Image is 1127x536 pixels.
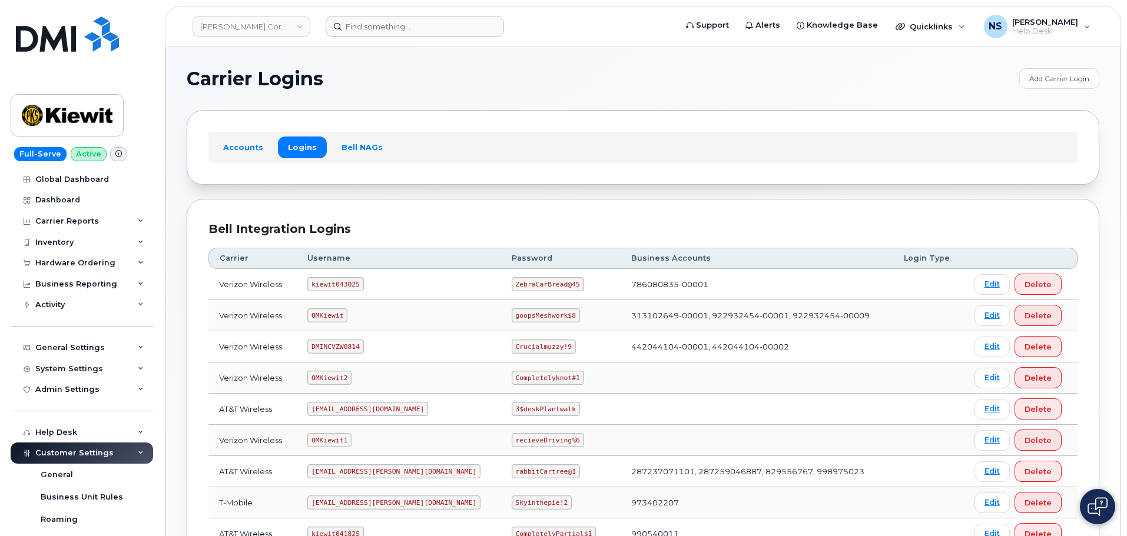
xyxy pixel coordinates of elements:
[1015,274,1062,295] button: Delete
[512,433,584,447] code: recieveDriving%6
[974,305,1010,326] a: Edit
[208,425,297,456] td: Verizon Wireless
[1015,461,1062,482] button: Delete
[1025,310,1052,321] span: Delete
[208,487,297,518] td: T-Mobile
[893,248,964,269] th: Login Type
[1025,404,1052,415] span: Delete
[278,137,327,158] a: Logins
[1025,435,1052,446] span: Delete
[974,461,1010,482] a: Edit
[1025,372,1052,384] span: Delete
[1015,336,1062,357] button: Delete
[187,70,323,88] span: Carrier Logins
[621,331,893,362] td: 442044104-00001, 442044104-00002
[1025,497,1052,508] span: Delete
[1019,68,1099,89] a: Add Carrier Login
[208,248,297,269] th: Carrier
[208,221,1078,238] div: Bell Integration Logins
[307,464,480,478] code: [EMAIL_ADDRESS][PERSON_NAME][DOMAIN_NAME]
[974,274,1010,295] a: Edit
[208,394,297,425] td: AT&T Wireless
[1088,497,1108,516] img: Open chat
[1015,367,1062,388] button: Delete
[974,368,1010,388] a: Edit
[297,248,501,269] th: Username
[1015,398,1062,420] button: Delete
[1025,279,1052,290] span: Delete
[213,137,273,158] a: Accounts
[208,269,297,300] td: Verizon Wireless
[621,269,893,300] td: 786080835-00001
[1015,305,1062,326] button: Delete
[512,495,572,510] code: Skyinthepie!2
[307,339,363,354] code: DMINCVZW0814
[512,308,580,322] code: goopsMeshwork$8
[1025,466,1052,477] span: Delete
[208,456,297,487] td: AT&T Wireless
[307,308,347,322] code: OMKiewit
[332,137,393,158] a: Bell NAGs
[512,277,584,291] code: ZebraCarBread@45
[208,362,297,394] td: Verizon Wireless
[307,402,428,416] code: [EMAIL_ADDRESS][DOMAIN_NAME]
[974,337,1010,357] a: Edit
[307,433,352,447] code: OMKiewit1
[1015,492,1062,513] button: Delete
[1015,430,1062,451] button: Delete
[501,248,621,269] th: Password
[621,248,893,269] th: Business Accounts
[974,430,1010,451] a: Edit
[512,464,580,478] code: rabbitCartree@1
[512,371,584,385] code: Completelyknot#1
[621,456,893,487] td: 287237071101, 287259046887, 829556767, 998975023
[307,495,480,510] code: [EMAIL_ADDRESS][PERSON_NAME][DOMAIN_NAME]
[307,277,363,291] code: kiewit043025
[307,371,352,385] code: OMKiewit2
[974,399,1010,420] a: Edit
[208,331,297,362] td: Verizon Wireless
[1025,341,1052,352] span: Delete
[512,339,576,354] code: Crucialmuzzy!9
[974,492,1010,513] a: Edit
[621,300,893,331] td: 313102649-00001, 922932454-00001, 922932454-00009
[208,300,297,331] td: Verizon Wireless
[512,402,580,416] code: 3$deskPlantwalk
[621,487,893,518] td: 973402207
